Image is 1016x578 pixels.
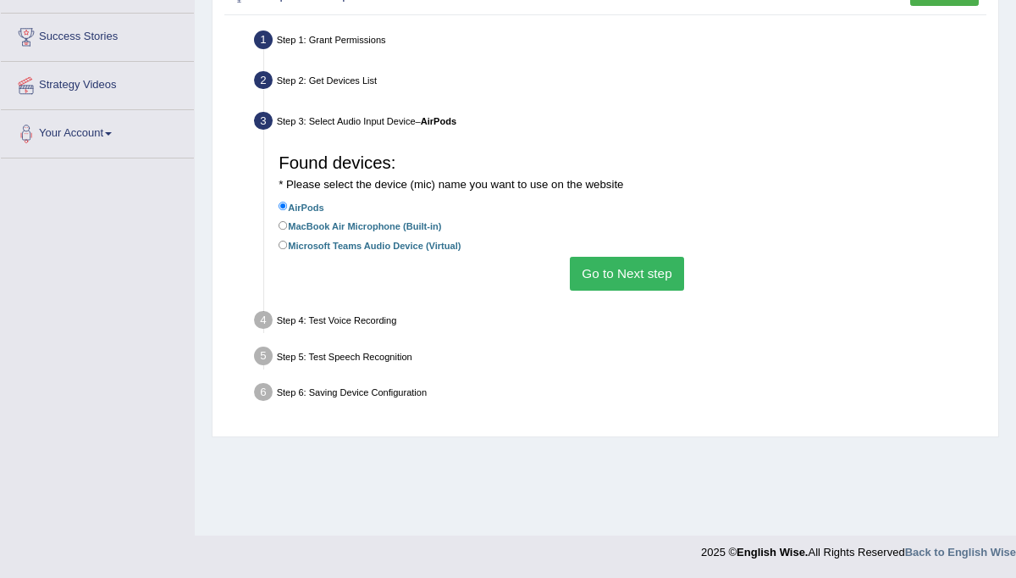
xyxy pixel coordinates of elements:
div: Step 1: Grant Permissions [248,26,992,58]
input: AirPods [279,202,288,211]
b: AirPods [421,116,456,126]
div: Step 3: Select Audio Input Device [248,108,992,139]
div: Step 4: Test Voice Recording [248,307,992,338]
a: Strategy Videos [1,62,194,104]
label: MacBook Air Microphone (Built-in) [279,218,441,234]
div: Step 2: Get Devices List [248,67,992,98]
input: Microsoft Teams Audio Device (Virtual) [279,241,288,250]
label: AirPods [279,199,323,215]
h3: Found devices: [279,153,975,192]
div: Step 5: Test Speech Recognition [248,342,992,374]
div: 2025 © All Rights Reserved [701,536,1016,560]
small: * Please select the device (mic) name you want to use on the website [279,178,623,191]
input: MacBook Air Microphone (Built-in) [279,221,288,231]
a: Back to English Wise [905,546,1016,559]
label: Microsoft Teams Audio Device (Virtual) [279,237,461,253]
a: Success Stories [1,14,194,56]
div: Step 6: Saving Device Configuration [248,379,992,410]
span: – [416,116,457,126]
button: Go to Next step [570,257,684,290]
strong: English Wise. [737,546,808,559]
a: Your Account [1,110,194,153]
